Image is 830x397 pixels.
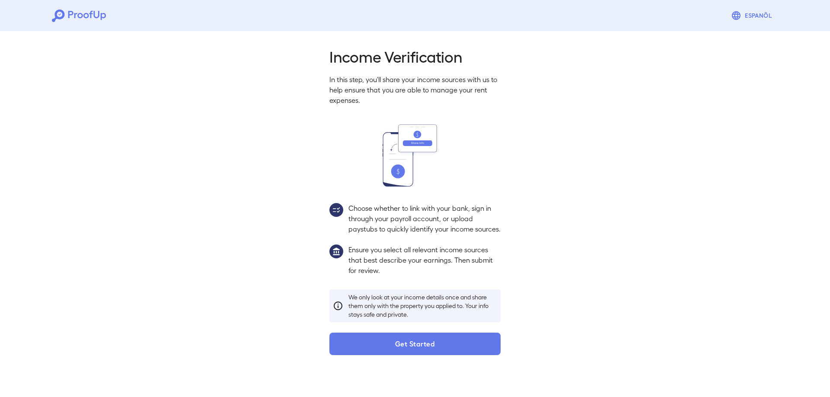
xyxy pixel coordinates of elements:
[329,74,501,105] p: In this step, you'll share your income sources with us to help ensure that you are able to manage...
[383,124,447,187] img: transfer_money.svg
[329,47,501,66] h2: Income Verification
[728,7,778,24] button: Espanõl
[348,245,501,276] p: Ensure you select all relevant income sources that best describe your earnings. Then submit for r...
[329,203,343,217] img: group2.svg
[329,333,501,355] button: Get Started
[348,293,497,319] p: We only look at your income details once and share them only with the property you applied to. Yo...
[348,203,501,234] p: Choose whether to link with your bank, sign in through your payroll account, or upload paystubs t...
[329,245,343,258] img: group1.svg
